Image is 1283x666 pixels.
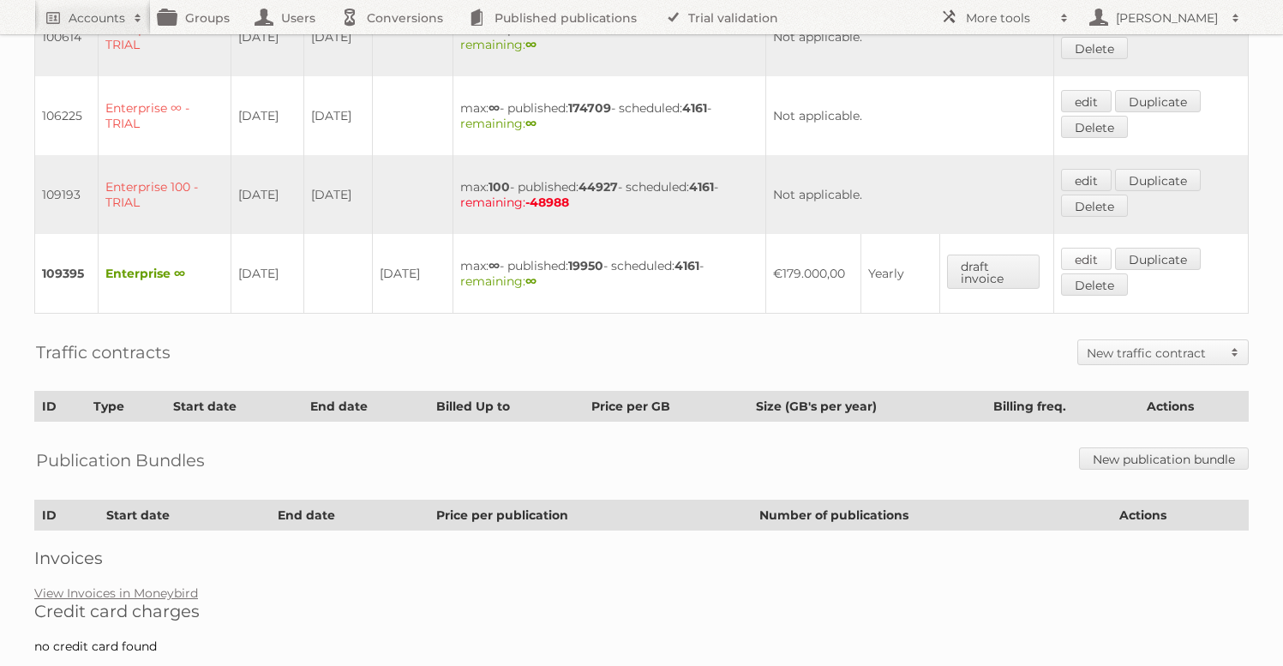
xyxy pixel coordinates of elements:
[525,116,537,131] strong: ∞
[489,100,500,116] strong: ∞
[489,179,510,195] strong: 100
[373,234,453,314] td: [DATE]
[1061,90,1112,112] a: edit
[1079,447,1249,470] a: New publication bundle
[69,9,125,27] h2: Accounts
[36,447,205,473] h2: Publication Bundles
[765,234,860,314] td: €179.000,00
[99,76,231,155] td: Enterprise ∞ - TRIAL
[1061,273,1128,296] a: Delete
[35,76,99,155] td: 106225
[689,179,714,195] strong: 4161
[1115,169,1201,191] a: Duplicate
[34,601,1249,621] h2: Credit card charges
[429,501,752,531] th: Price per publication
[1087,345,1222,362] h2: New traffic contract
[765,76,1053,155] td: Not applicable.
[579,179,618,195] strong: 44927
[1061,116,1128,138] a: Delete
[752,501,1112,531] th: Number of publications
[460,195,569,210] span: remaining:
[460,273,537,289] span: remaining:
[1140,392,1249,422] th: Actions
[99,155,231,234] td: Enterprise 100 - TRIAL
[525,273,537,289] strong: ∞
[460,37,537,52] span: remaining:
[1222,340,1248,364] span: Toggle
[1115,90,1201,112] a: Duplicate
[682,100,707,116] strong: 4161
[947,255,1040,289] a: draft invoice
[165,392,303,422] th: Start date
[429,392,585,422] th: Billed Up to
[568,100,611,116] strong: 174709
[34,585,198,601] a: View Invoices in Moneybird
[674,258,699,273] strong: 4161
[99,501,270,531] th: Start date
[453,76,765,155] td: max: - published: - scheduled: -
[1061,37,1128,59] a: Delete
[986,392,1140,422] th: Billing freq.
[35,155,99,234] td: 109193
[966,9,1052,27] h2: More tools
[231,234,303,314] td: [DATE]
[86,392,165,422] th: Type
[35,392,87,422] th: ID
[1115,248,1201,270] a: Duplicate
[36,339,171,365] h2: Traffic contracts
[453,234,765,314] td: max: - published: - scheduled: -
[460,116,537,131] span: remaining:
[453,155,765,234] td: max: - published: - scheduled: -
[748,392,986,422] th: Size (GB's per year)
[34,548,1249,568] h2: Invoices
[231,155,303,234] td: [DATE]
[35,234,99,314] td: 109395
[304,155,373,234] td: [DATE]
[585,392,748,422] th: Price per GB
[525,37,537,52] strong: ∞
[765,155,1053,234] td: Not applicable.
[99,234,231,314] td: Enterprise ∞
[303,392,429,422] th: End date
[304,76,373,155] td: [DATE]
[35,501,99,531] th: ID
[1061,195,1128,217] a: Delete
[231,76,303,155] td: [DATE]
[860,234,939,314] td: Yearly
[1061,248,1112,270] a: edit
[525,195,569,210] strong: -48988
[568,258,603,273] strong: 19950
[1112,9,1223,27] h2: [PERSON_NAME]
[271,501,429,531] th: End date
[489,258,500,273] strong: ∞
[1112,501,1249,531] th: Actions
[1078,340,1248,364] a: New traffic contract
[1061,169,1112,191] a: edit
